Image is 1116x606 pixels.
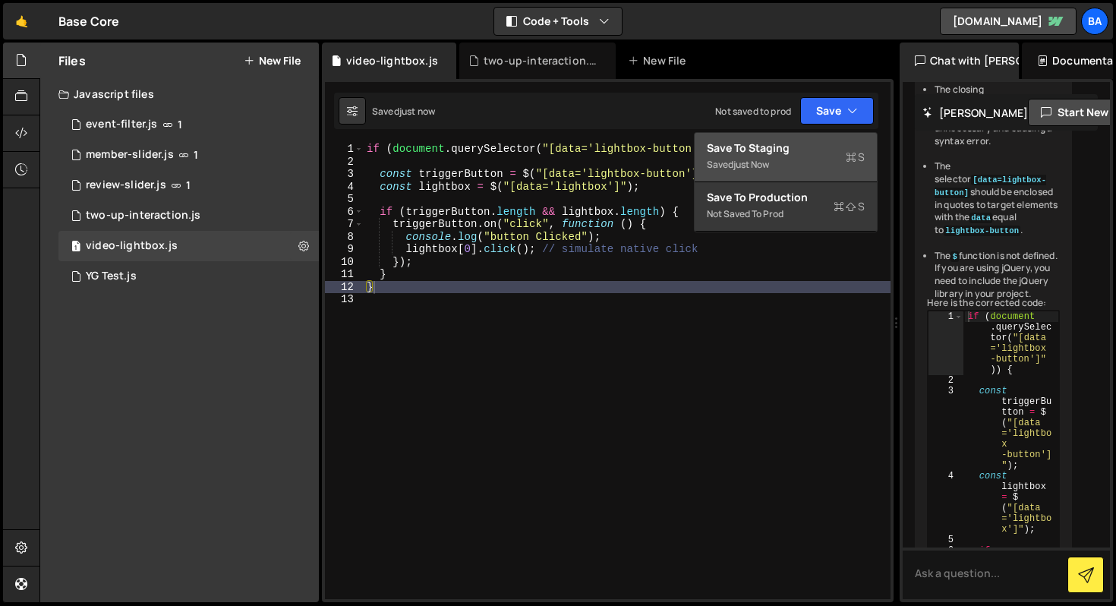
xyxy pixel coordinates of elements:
a: [DOMAIN_NAME] [940,8,1077,35]
div: Not saved to prod [715,105,791,118]
div: 10 [325,256,364,269]
button: Save to StagingS Savedjust now [695,133,877,182]
div: 1 [325,143,364,156]
button: Code + Tools [494,8,622,35]
div: 2 [928,375,963,386]
li: The selector should be enclosed in quotes to target elements with the equal to . [935,160,1060,237]
div: just now [733,158,769,171]
a: Ba [1081,8,1108,35]
div: Save to Production [707,190,865,205]
div: YG Test.js [86,270,137,283]
div: event-filter.js [86,118,157,131]
div: 1 [928,311,963,375]
div: Chat with [PERSON_NAME] [900,43,1019,79]
div: Documentation [1022,43,1113,79]
div: two-up-interaction.js [86,209,200,223]
div: 2 [325,156,364,169]
code: data [969,213,992,223]
div: Save to Staging [707,140,865,156]
code: lightbox-button [944,226,1020,236]
div: Not saved to prod [707,205,865,223]
div: just now [399,105,435,118]
div: 5 [928,535,963,545]
div: Base Core [58,12,119,30]
div: 5 [325,193,364,206]
div: review-slider.js [86,178,166,192]
div: Javascript files [40,79,319,109]
div: two-up-interaction.js [484,53,597,68]
span: 1 [178,118,182,131]
span: 1 [186,179,191,191]
div: 15790/44133.js [58,140,319,170]
a: 🤙 [3,3,40,39]
div: member-slider.js [86,148,174,162]
div: 13 [325,293,364,306]
li: The function is not defined. If you are using jQuery, you need to include the jQuery library in y... [935,250,1060,301]
div: 15790/44139.js [58,109,319,140]
div: 15790/44770.js [58,200,319,231]
div: Saved [372,105,435,118]
div: New File [628,53,692,68]
div: 7 [325,218,364,231]
code: [data=lightbox-button] [935,175,1046,198]
span: 1 [71,241,80,254]
div: 15790/42338.js [58,261,319,292]
div: 3 [928,386,963,471]
div: 15790/44778.js [58,231,319,261]
div: Saved [707,156,865,174]
button: Save to ProductionS Not saved to prod [695,182,877,232]
div: 4 [325,181,364,194]
span: S [834,199,865,214]
h2: [PERSON_NAME] [922,106,1028,120]
button: New File [244,55,301,67]
div: video-lightbox.js [346,53,438,68]
span: S [846,150,865,165]
div: 6 [325,206,364,219]
h2: Files [58,52,86,69]
div: 3 [325,168,364,181]
span: 1 [194,149,198,161]
div: 12 [325,281,364,294]
code: $ [950,251,958,262]
div: 15790/44138.js [58,170,319,200]
button: Save [800,97,874,125]
div: 4 [928,471,963,535]
div: 11 [325,268,364,281]
div: video-lightbox.js [86,239,178,253]
li: The closing parentheses after the innermost statement is unnecessary and causing a syntax error. [935,84,1060,147]
div: 9 [325,243,364,256]
div: 8 [325,231,364,244]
